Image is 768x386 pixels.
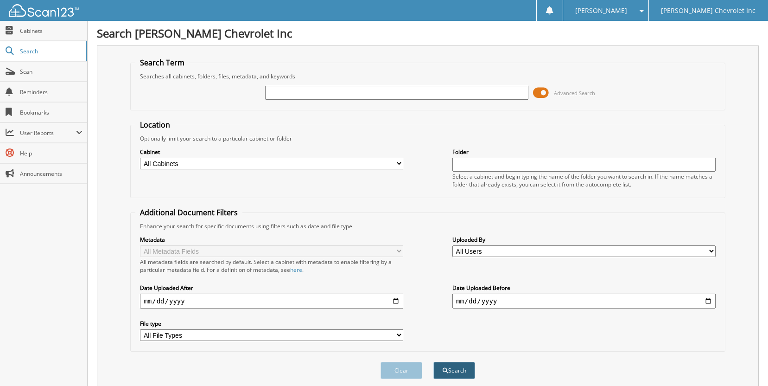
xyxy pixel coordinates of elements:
[290,266,302,274] a: here
[20,170,83,178] span: Announcements
[452,294,716,309] input: end
[452,148,716,156] label: Folder
[20,129,76,137] span: User Reports
[452,284,716,292] label: Date Uploaded Before
[20,47,81,55] span: Search
[140,258,403,274] div: All metadata fields are searched by default. Select a cabinet with metadata to enable filtering b...
[452,173,716,188] div: Select a cabinet and begin typing the name of the folder you want to search in. If the name match...
[433,362,475,379] button: Search
[135,222,720,230] div: Enhance your search for specific documents using filters such as date and file type.
[20,149,83,157] span: Help
[140,320,403,328] label: File type
[9,4,79,17] img: scan123-logo-white.svg
[135,58,189,68] legend: Search Term
[135,72,720,80] div: Searches all cabinets, folders, files, metadata, and keywords
[20,109,83,116] span: Bookmarks
[135,120,175,130] legend: Location
[381,362,422,379] button: Clear
[575,8,627,13] span: [PERSON_NAME]
[20,27,83,35] span: Cabinets
[140,236,403,244] label: Metadata
[722,341,768,386] iframe: Chat Widget
[452,236,716,244] label: Uploaded By
[135,207,242,218] legend: Additional Document Filters
[20,68,83,76] span: Scan
[97,26,759,41] h1: Search [PERSON_NAME] Chevrolet Inc
[140,284,403,292] label: Date Uploaded After
[20,88,83,96] span: Reminders
[554,90,595,96] span: Advanced Search
[661,8,755,13] span: [PERSON_NAME] Chevrolet Inc
[140,294,403,309] input: start
[135,135,720,142] div: Optionally limit your search to a particular cabinet or folder
[140,148,403,156] label: Cabinet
